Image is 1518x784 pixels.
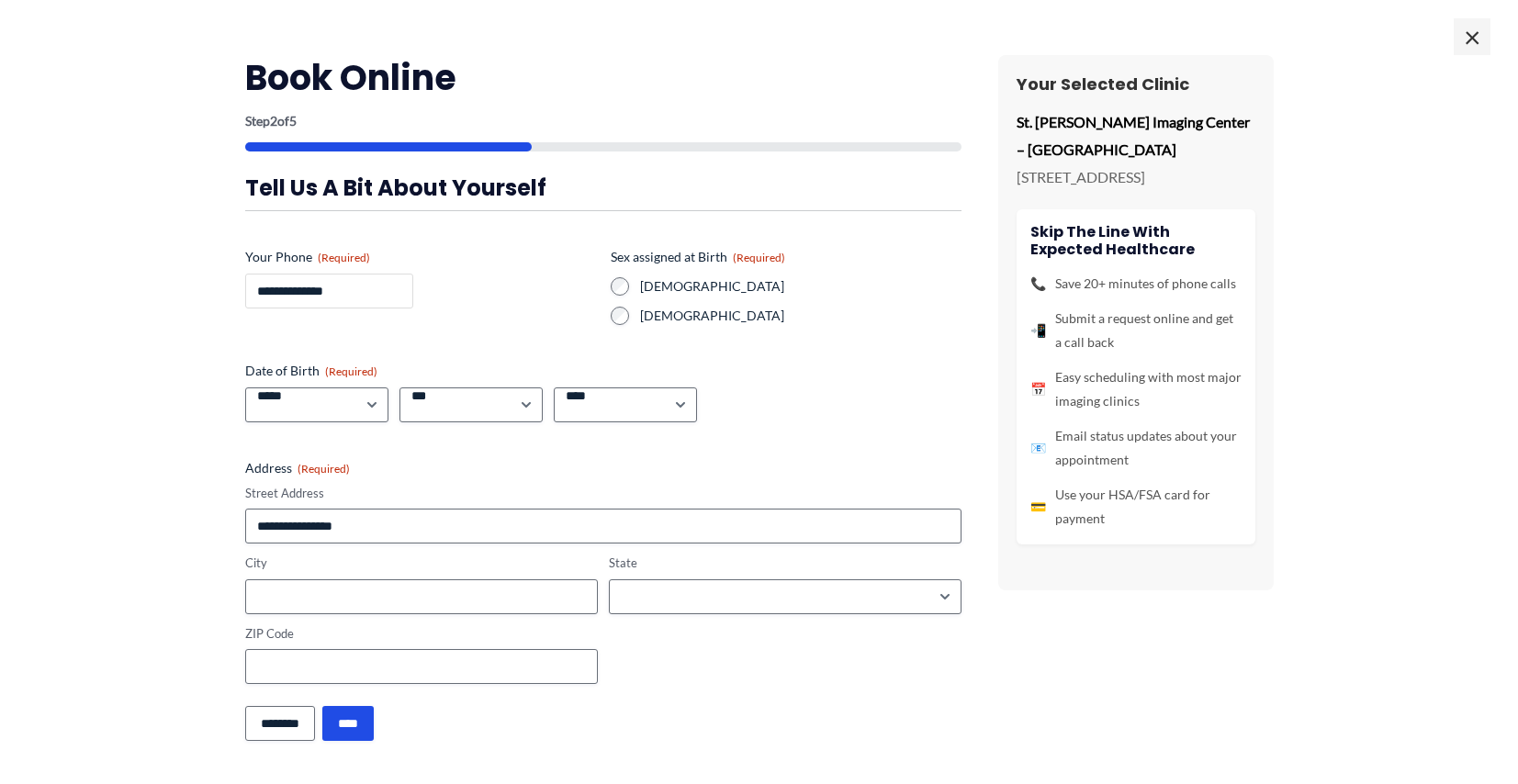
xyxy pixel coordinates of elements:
label: ZIP Code [245,625,598,643]
legend: Date of Birth [245,362,377,380]
span: (Required) [325,364,377,378]
span: 📞 [1030,272,1046,296]
span: 💳 [1030,495,1046,519]
span: 📅 [1030,377,1046,401]
p: St. [PERSON_NAME] Imaging Center – [GEOGRAPHIC_DATA] [1017,108,1255,162]
span: × [1454,18,1490,55]
li: Easy scheduling with most major imaging clinics [1030,365,1242,413]
label: State [609,554,961,572]
p: Step of [245,115,961,128]
span: (Required) [318,251,370,264]
span: 📧 [1030,436,1046,460]
span: 5 [289,113,297,129]
legend: Address [245,459,350,477]
label: [DEMOGRAPHIC_DATA] [640,277,961,296]
label: Street Address [245,485,961,502]
li: Use your HSA/FSA card for payment [1030,483,1242,531]
label: Your Phone [245,248,596,266]
label: [DEMOGRAPHIC_DATA] [640,307,961,325]
h3: Tell us a bit about yourself [245,174,961,202]
h3: Your Selected Clinic [1017,73,1255,95]
li: Submit a request online and get a call back [1030,307,1242,354]
span: (Required) [298,462,350,476]
span: 📲 [1030,319,1046,342]
li: Email status updates about your appointment [1030,424,1242,472]
label: City [245,554,598,572]
p: [STREET_ADDRESS] [1017,163,1255,191]
li: Save 20+ minutes of phone calls [1030,272,1242,296]
h4: Skip the line with Expected Healthcare [1030,223,1242,258]
h2: Book Online [245,55,961,100]
legend: Sex assigned at Birth [611,248,785,266]
span: 2 [270,113,277,129]
span: (Required) [733,251,785,264]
